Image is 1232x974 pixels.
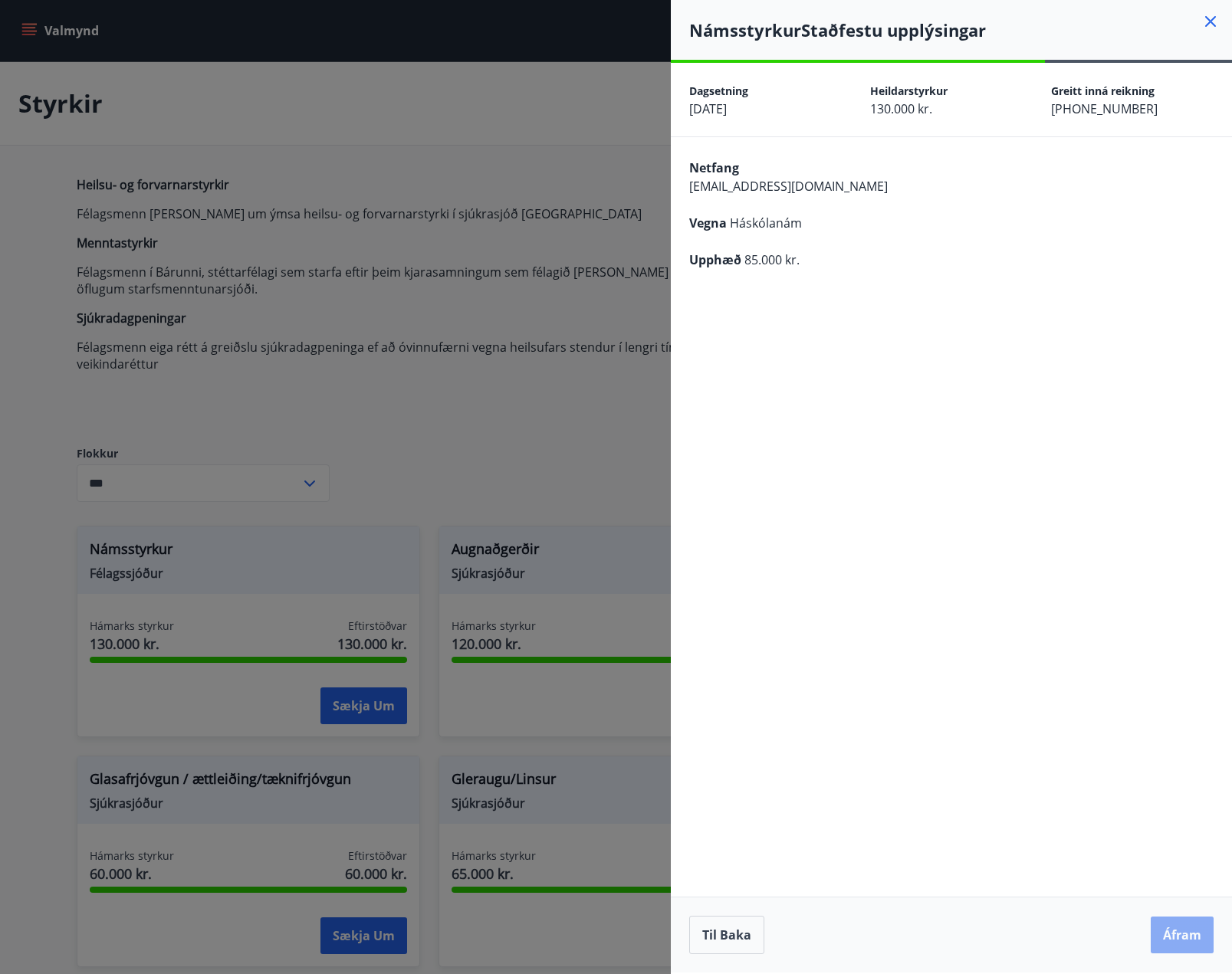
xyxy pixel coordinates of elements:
h4: Námsstyrkur Staðfestu upplýsingar [689,18,1232,41]
button: Áfram [1151,917,1214,953]
span: [PHONE_NUMBER] [1051,100,1158,117]
button: Til baka [689,916,764,954]
span: Netfang [689,159,739,176]
span: 85.000 kr. [744,251,800,268]
span: Upphæð [689,251,741,268]
span: Vegna [689,215,727,231]
span: [EMAIL_ADDRESS][DOMAIN_NAME] [689,178,888,195]
span: Dagsetning [689,84,748,98]
span: Háskólanám [730,215,802,231]
span: Heildarstyrkur [870,84,948,98]
span: [DATE] [689,100,727,117]
span: Greitt inná reikning [1051,84,1155,98]
span: 130.000 kr. [870,100,932,117]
